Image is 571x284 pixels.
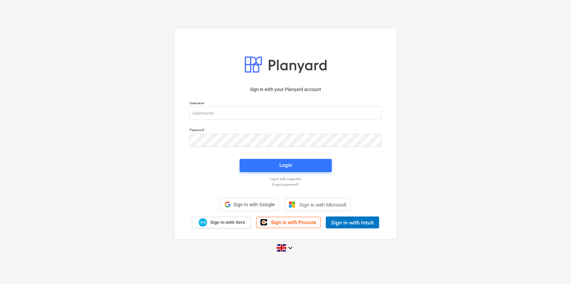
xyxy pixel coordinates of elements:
p: Username [190,101,382,107]
span: Sign in with Microsoft [299,202,346,208]
span: Sign in with Procore [271,219,316,225]
a: Log in with magic link [186,177,385,181]
a: Forgot password? [186,182,385,187]
input: Username [190,107,382,120]
a: Sign in with Procore [256,217,320,228]
p: Sign in with your Planyard account [190,86,382,93]
img: Xero logo [199,218,207,227]
img: Microsoft logo [289,201,295,208]
div: Sign in with Google [220,198,279,211]
i: keyboard_arrow_down [286,244,294,252]
div: Login [279,161,292,169]
span: Sign in with Google [233,202,275,207]
a: Sign in with Xero [192,217,251,228]
p: Password [190,128,382,133]
span: Sign in with Xero [210,219,245,225]
button: Login [240,159,332,172]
